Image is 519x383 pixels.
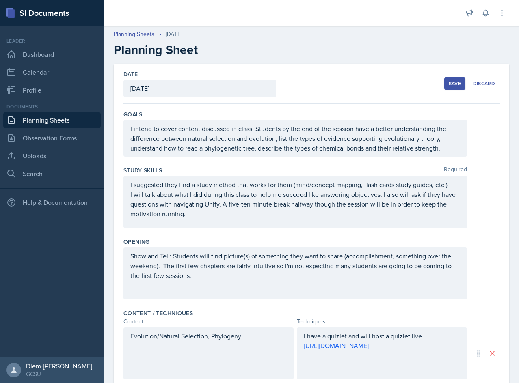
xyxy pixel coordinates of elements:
[3,82,101,98] a: Profile
[123,70,138,78] label: Date
[130,124,460,153] p: I intend to cover content discussed in class. Students by the end of the session have a better un...
[473,80,495,87] div: Discard
[130,251,460,280] p: Show and Tell: Students will find picture(s) of something they want to share (accomplishment, som...
[114,30,154,39] a: Planning Sheets
[3,46,101,62] a: Dashboard
[130,189,460,219] p: I will talk about what I did during this class to help me succeed like answering objectives. I al...
[3,148,101,164] a: Uploads
[26,362,92,370] div: Diem-[PERSON_NAME]
[130,331,287,341] p: Evolution/Natural Selection, Phylogeny
[3,112,101,128] a: Planning Sheets
[130,180,460,189] p: I suggested they find a study method that works for them (mind/concept mapping, flash cards study...
[304,341,369,350] a: [URL][DOMAIN_NAME]
[3,166,101,182] a: Search
[166,30,182,39] div: [DATE]
[123,309,193,317] label: Content / Techniques
[444,166,467,174] span: Required
[3,37,101,45] div: Leader
[297,317,467,326] div: Techniques
[469,77,500,90] button: Discard
[26,370,92,378] div: GCSU
[123,166,162,174] label: Study Skills
[114,43,509,57] h2: Planning Sheet
[123,317,294,326] div: Content
[3,130,101,146] a: Observation Forms
[444,77,465,90] button: Save
[449,80,461,87] div: Save
[3,194,101,211] div: Help & Documentation
[123,238,149,246] label: Opening
[3,103,101,110] div: Documents
[3,64,101,80] a: Calendar
[304,331,460,341] p: I have a quizlet and will host a quizlet live
[123,110,143,118] label: Goals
